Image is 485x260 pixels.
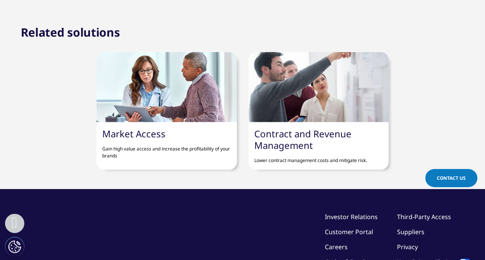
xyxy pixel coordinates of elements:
h2: Related solutions [21,25,120,40]
a: Third-Party Access [397,213,451,221]
a: Privacy [397,243,418,251]
a: Market Access [102,127,166,140]
p: Gain high value access and increase the profitability of your brands [102,140,231,159]
button: Cookie Settings [5,237,24,256]
a: Contract and Revenue Management [254,127,351,152]
a: Careers [325,243,348,251]
span: Contact Us [437,175,466,181]
a: Contact Us [425,169,477,187]
a: Suppliers [397,228,424,236]
a: Investor Relations [325,213,378,221]
p: Lower contract management costs and mitigate risk. [254,151,383,164]
a: Customer Portal [325,228,373,236]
